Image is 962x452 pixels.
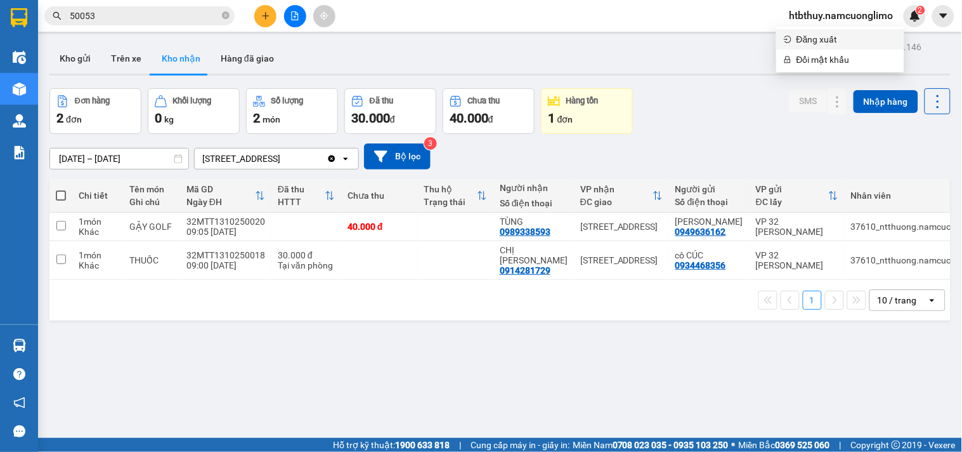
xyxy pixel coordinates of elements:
input: Tìm tên, số ĐT hoặc mã đơn [70,9,219,23]
button: Hàng đã giao [211,43,284,74]
div: ĐC giao [580,197,653,207]
div: Đã thu [370,96,393,105]
th: Toggle SortBy [271,179,341,213]
span: close-circle [222,11,230,19]
button: 1 [803,291,822,310]
div: Số điện thoại [500,198,568,208]
span: đơn [557,114,573,124]
svg: Clear value [327,154,337,164]
span: message [13,425,25,437]
div: GẬY GOLF [129,222,174,232]
th: Toggle SortBy [750,179,845,213]
span: notification [13,397,25,409]
sup: 3 [424,137,437,150]
span: plus [261,11,270,20]
div: Đã thu [278,184,325,194]
li: Hotline: 1900400028 [119,69,530,85]
div: VP nhận [580,184,653,194]
div: VP 32 [PERSON_NAME] [756,216,838,237]
div: [STREET_ADDRESS] [580,255,663,265]
span: đ [488,114,493,124]
button: Đã thu30.000đ [344,88,436,134]
button: Khối lượng0kg [148,88,240,134]
div: Tại văn phòng [278,260,335,270]
th: Toggle SortBy [574,179,669,213]
th: Toggle SortBy [417,179,493,213]
div: Chi tiết [79,190,117,201]
span: close-circle [222,10,230,22]
span: đơn [66,114,82,124]
img: solution-icon [13,146,26,159]
div: 1 món [79,250,117,260]
span: ⚪️ [732,442,736,448]
button: Kho nhận [152,43,211,74]
div: 40.000 đ [348,222,411,232]
div: Người nhận [500,183,568,193]
img: warehouse-icon [13,339,26,352]
div: Khác [79,227,117,237]
div: Chưa thu [468,96,500,105]
div: THUỐC [129,255,174,265]
span: đ [390,114,395,124]
svg: open [927,295,937,305]
span: món [263,114,280,124]
span: file-add [290,11,299,20]
img: warehouse-icon [13,51,26,64]
sup: 2 [916,6,925,15]
div: CHỊ HOA [500,245,568,265]
div: cô CÚC [675,250,743,260]
div: VP gửi [756,184,828,194]
b: Công ty TNHH Trọng Hiếu Phú Thọ - Nam Cường Limousine [154,15,495,50]
span: 30.000 [351,110,390,126]
img: warehouse-icon [13,114,26,128]
img: warehouse-icon [13,83,26,96]
div: ĐC lấy [756,197,828,207]
strong: 1900 633 818 [395,440,450,450]
button: Số lượng2món [246,88,338,134]
th: Toggle SortBy [180,179,271,213]
img: icon-new-feature [909,10,921,22]
span: Đăng xuất [796,32,897,46]
button: Trên xe [101,43,152,74]
div: HOÀNG ANH [675,216,743,227]
span: Cung cấp máy in - giấy in: [471,438,569,452]
div: Khối lượng [173,96,212,105]
div: 0949636162 [675,227,726,237]
div: Ghi chú [129,197,174,207]
button: Bộ lọc [364,143,431,169]
div: 09:00 [DATE] [186,260,265,270]
div: Chưa thu [348,190,411,201]
button: file-add [284,5,306,27]
div: Trạng thái [424,197,477,207]
span: 0 [155,110,162,126]
span: copyright [892,441,900,449]
div: VP 32 [PERSON_NAME] [756,250,838,270]
input: Selected 142 Hai Bà Trưng. [282,152,283,165]
div: Hàng tồn [566,96,599,105]
button: Nhập hàng [854,90,918,113]
div: 10 / trang [878,294,917,307]
div: HTTT [278,197,325,207]
span: caret-down [938,10,949,22]
strong: 0708 023 035 - 0935 103 250 [613,440,729,450]
span: Miền Bắc [739,438,830,452]
div: 32MTT1310250020 [186,216,265,227]
li: Số nhà [STREET_ADDRESS][PERSON_NAME] [119,53,530,69]
div: TÙNG [500,216,568,227]
div: Tên món [129,184,174,194]
div: [STREET_ADDRESS] [202,152,280,165]
span: Miền Nam [573,438,729,452]
span: | [840,438,842,452]
input: Select a date range. [50,149,188,169]
span: search [53,11,62,20]
strong: 0369 525 060 [776,440,830,450]
button: SMS [789,90,827,112]
div: Ngày ĐH [186,197,255,207]
button: caret-down [932,5,954,27]
div: 32MTT1310250018 [186,250,265,260]
span: Đổi mật khẩu [796,53,897,67]
button: Kho gửi [49,43,101,74]
span: 2 [56,110,63,126]
div: 0934468356 [675,260,726,270]
div: Thu hộ [424,184,477,194]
